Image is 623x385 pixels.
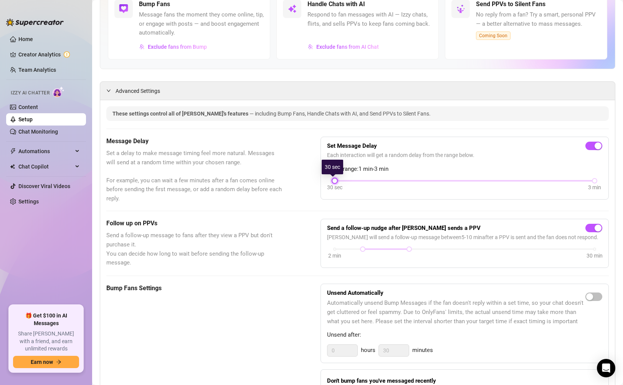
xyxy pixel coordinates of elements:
[250,111,431,117] span: — including Bump Fans, Handle Chats with AI, and Send PPVs to Silent Fans.
[327,299,585,326] span: Automatically unsend Bump Messages if the fan doesn't reply within a set time, so your chat doesn...
[106,219,282,228] h5: Follow up on PPVs
[327,233,602,241] span: [PERSON_NAME] will send a follow-up message between 5 - 10 min after a PPV is sent and the fan do...
[139,10,264,38] span: Message fans the moment they come online, tip, or engage with posts — and boost engagement automa...
[13,312,79,327] span: 🎁 Get $100 in AI Messages
[11,89,50,97] span: Izzy AI Chatter
[327,289,383,296] strong: Unsend Automatically
[588,183,601,192] div: 3 min
[327,225,481,231] strong: Send a follow-up nudge after [PERSON_NAME] sends a PPV
[327,377,436,384] strong: Don't bump fans you've messaged recently
[139,41,207,53] button: Exclude fans from Bump
[307,10,432,28] span: Respond to fan messages with AI — Izzy chats, flirts, and sells PPVs to keep fans coming back.
[18,129,58,135] a: Chat Monitoring
[476,10,601,28] span: No reply from a fan? Try a smart, personal PPV — a better alternative to mass messages.
[148,44,207,50] span: Exclude fans from Bump
[327,330,602,340] span: Unsend after:
[106,88,111,93] span: expanded
[116,87,160,95] span: Advanced Settings
[328,251,341,260] div: 2 min
[10,148,16,154] span: thunderbolt
[18,198,39,205] a: Settings
[322,160,343,174] div: 30 sec
[18,160,73,173] span: Chat Copilot
[53,86,64,97] img: AI Chatter
[13,330,79,353] span: Share [PERSON_NAME] with a friend, and earn unlimited rewards
[316,44,379,50] span: Exclude fans from AI Chat
[288,4,297,13] img: svg%3e
[106,86,116,95] div: expanded
[56,359,61,365] span: arrow-right
[18,104,38,110] a: Content
[308,44,313,50] img: svg%3e
[6,18,64,26] img: logo-BBDzfeDw.svg
[412,346,433,355] span: minutes
[18,145,73,157] span: Automations
[119,4,128,13] img: svg%3e
[106,284,282,293] h5: Bump Fans Settings
[456,4,465,13] img: svg%3e
[597,359,615,377] div: Open Intercom Messenger
[476,31,511,40] span: Coming Soon
[18,67,56,73] a: Team Analytics
[18,183,70,189] a: Discover Viral Videos
[18,36,33,42] a: Home
[327,165,602,174] span: Delay range: 1 min - 3 min
[587,251,603,260] div: 30 min
[10,164,15,169] img: Chat Copilot
[327,151,602,159] span: Each interaction will get a random delay from the range below.
[13,356,79,368] button: Earn nowarrow-right
[361,346,375,355] span: hours
[139,44,145,50] img: svg%3e
[327,183,342,192] div: 30 sec
[307,41,379,53] button: Exclude fans from AI Chat
[18,48,80,61] a: Creator Analytics exclamation-circle
[327,142,377,149] strong: Set Message Delay
[106,137,282,146] h5: Message Delay
[106,231,282,267] span: Send a follow-up message to fans after they view a PPV but don't purchase it. You can decide how ...
[18,116,33,122] a: Setup
[31,359,53,365] span: Earn now
[112,111,250,117] span: These settings control all of [PERSON_NAME]'s features
[106,149,282,203] span: Set a delay to make message timing feel more natural. Messages will send at a random time within ...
